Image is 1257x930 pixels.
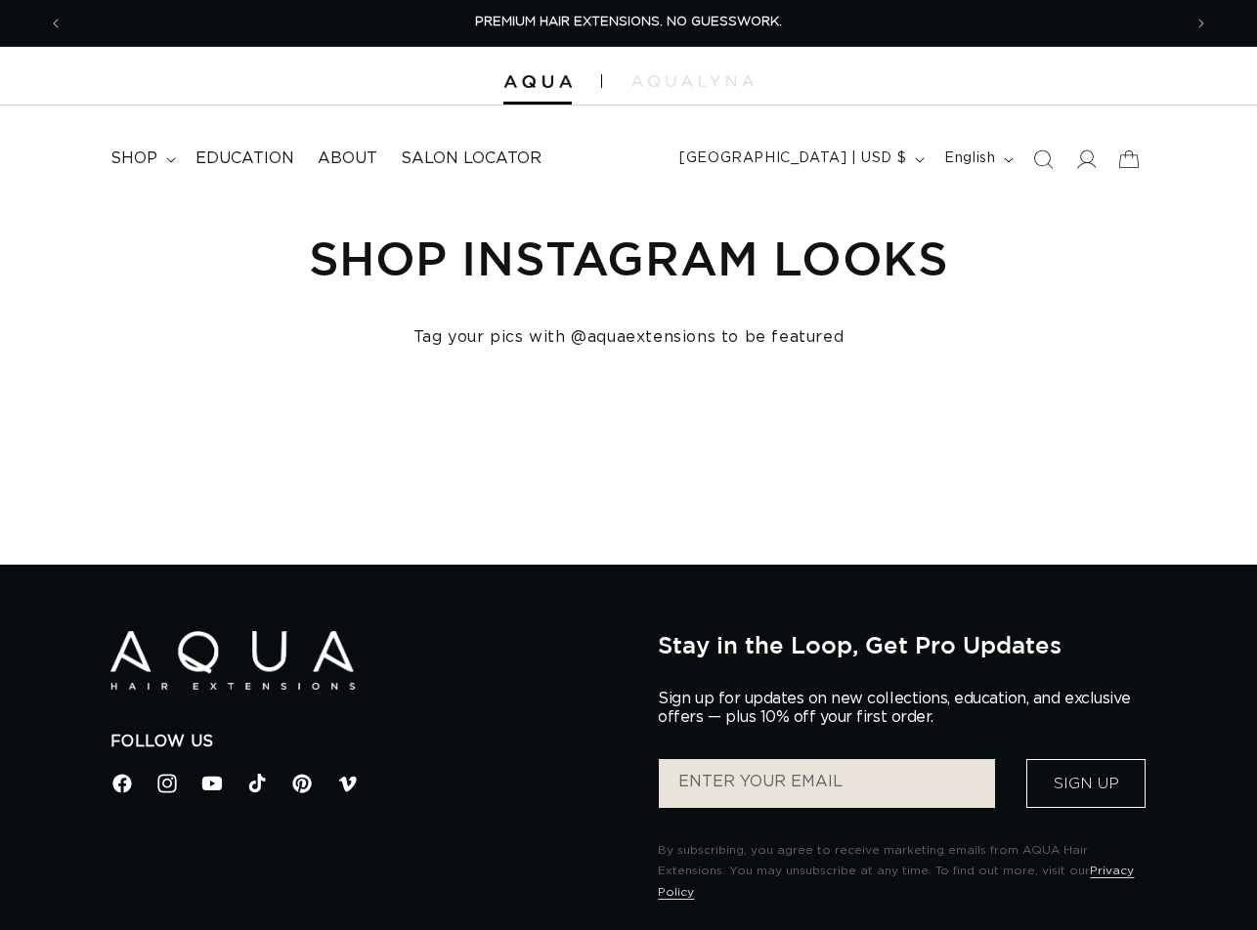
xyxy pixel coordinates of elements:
span: Salon Locator [401,148,542,169]
p: Sign up for updates on new collections, education, and exclusive offers — plus 10% off your first... [658,690,1147,727]
p: By subscribing, you agree to receive marketing emails from AQUA Hair Extensions. You may unsubscr... [658,840,1147,904]
img: Aqua Hair Extensions [110,631,355,691]
span: English [944,148,995,169]
span: [GEOGRAPHIC_DATA] | USD $ [679,148,906,169]
h2: Stay in the Loop, Get Pro Updates [658,631,1147,658]
img: aqualyna.com [631,75,754,87]
button: [GEOGRAPHIC_DATA] | USD $ [668,141,932,178]
a: About [306,137,389,181]
button: Next announcement [1180,5,1223,42]
input: ENTER YOUR EMAIL [659,759,995,808]
button: English [932,141,1021,178]
a: Education [184,137,306,181]
span: About [318,148,377,169]
span: PREMIUM HAIR EXTENSIONS. NO GUESSWORK. [475,16,782,28]
a: Salon Locator [389,137,553,181]
summary: shop [99,137,184,181]
span: Education [195,148,294,169]
button: Previous announcement [34,5,77,42]
h4: Tag your pics with @aquaextensions to be featured [110,327,1148,348]
a: Privacy Policy [658,865,1134,898]
button: Sign Up [1026,759,1146,808]
h1: Shop Instagram Looks [110,228,1148,288]
summary: Search [1021,138,1064,181]
img: Aqua Hair Extensions [503,75,572,89]
h2: Follow Us [110,732,629,752]
span: shop [110,148,157,169]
